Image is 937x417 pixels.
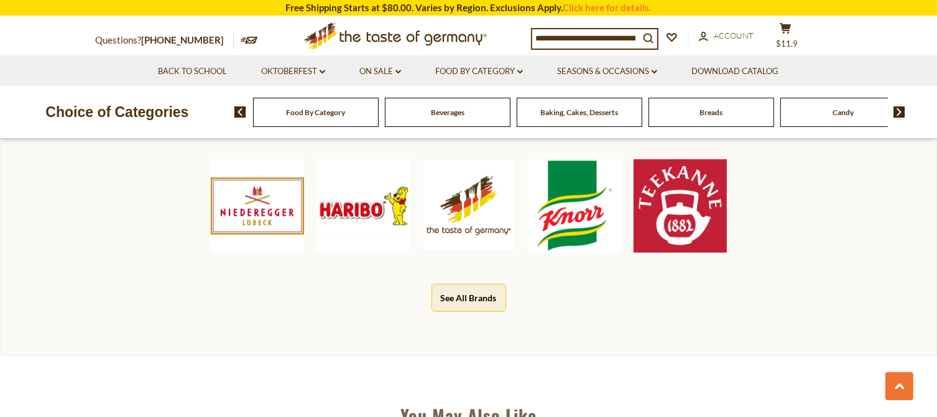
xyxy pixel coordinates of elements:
[557,65,657,78] a: Seasons & Occasions
[699,108,722,117] a: Breads
[563,2,652,13] a: Click here for details.
[234,106,246,118] img: previous arrow
[211,159,304,253] img: Niederegger
[316,159,410,253] img: Haribo
[96,32,234,49] p: Questions?
[359,65,401,78] a: On Sale
[422,159,515,252] img: The Taste of Germany
[158,65,227,78] a: Back to School
[142,34,224,45] a: [PHONE_NUMBER]
[261,65,325,78] a: Oktoberfest
[691,65,778,78] a: Download Catalog
[699,29,754,43] a: Account
[893,106,905,118] img: next arrow
[431,108,464,117] a: Beverages
[435,65,523,78] a: Food By Category
[286,108,345,117] a: Food By Category
[767,22,805,54] button: $11.9
[833,108,854,117] a: Candy
[540,108,618,117] a: Baking, Cakes, Desserts
[432,284,506,312] button: See All Brands
[714,30,754,40] span: Account
[528,159,621,253] img: Knorr
[776,39,798,49] span: $11.9
[634,159,727,253] img: Teekanne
